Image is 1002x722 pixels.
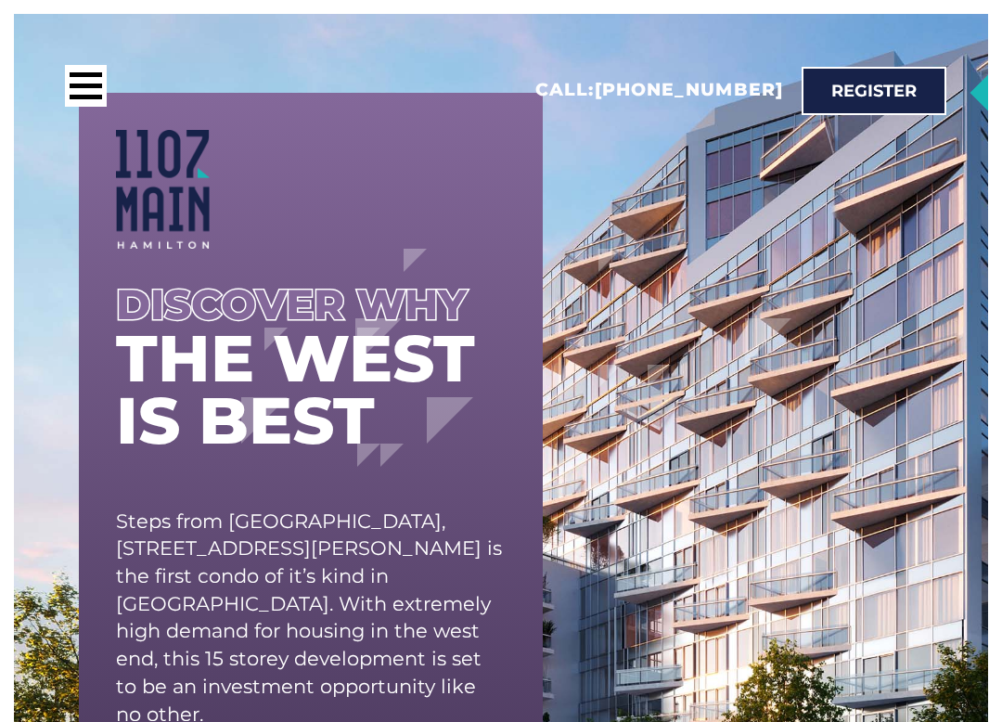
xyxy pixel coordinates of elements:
div: Discover why [116,286,506,324]
h2: Call: [535,79,783,102]
span: Register [831,83,917,99]
a: Register [802,67,946,115]
a: [PHONE_NUMBER] [595,79,783,100]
